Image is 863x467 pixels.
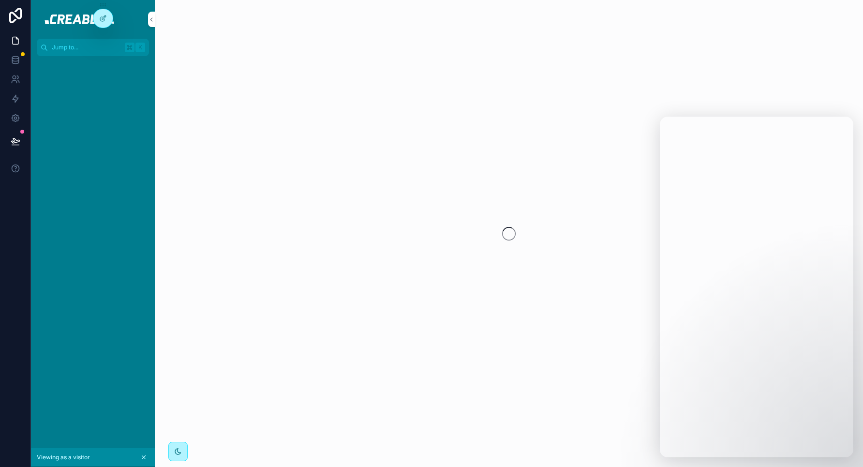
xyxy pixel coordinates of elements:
button: Jump to...K [37,39,149,56]
span: K [136,44,144,51]
span: Jump to... [52,44,121,51]
iframe: Intercom live chat [660,117,853,457]
div: scrollable content [31,56,155,74]
span: Viewing as a visitor [37,453,90,461]
img: App logo [38,12,147,27]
